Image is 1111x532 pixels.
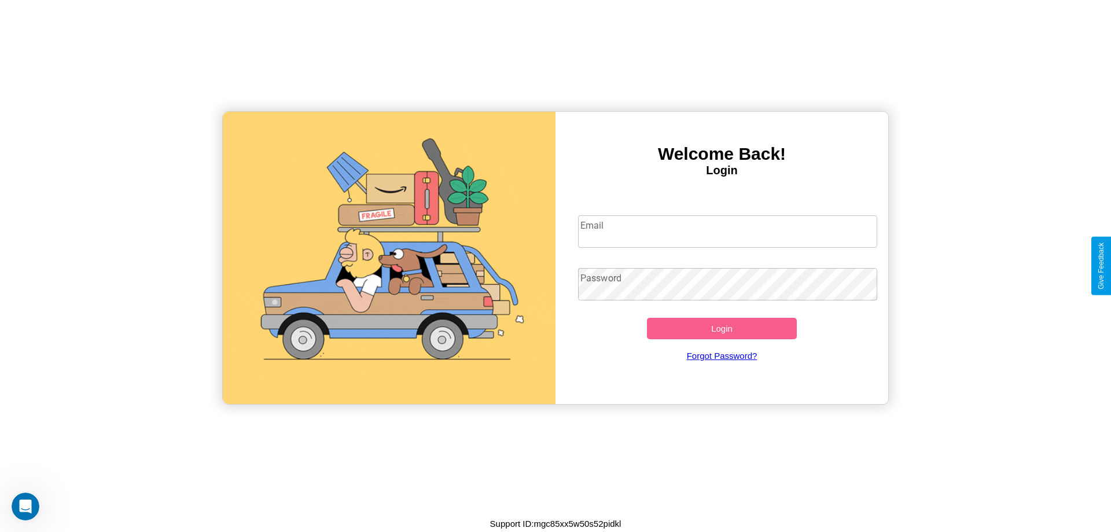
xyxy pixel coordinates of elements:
p: Support ID: mgc85xx5w50s52pidkl [490,516,621,531]
div: Give Feedback [1097,243,1105,289]
button: Login [647,318,797,339]
a: Forgot Password? [572,339,872,372]
h4: Login [555,164,888,177]
h3: Welcome Back! [555,144,888,164]
iframe: Intercom live chat [12,493,39,520]
img: gif [223,112,555,404]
